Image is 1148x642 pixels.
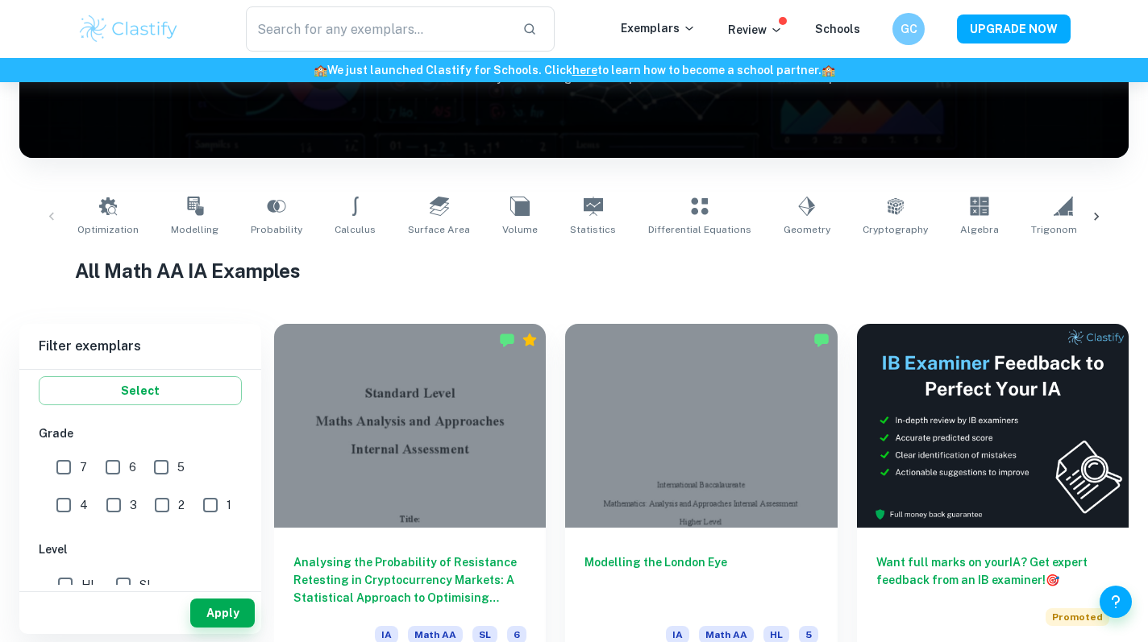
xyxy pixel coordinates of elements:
button: Help and Feedback [1100,586,1132,618]
span: Volume [502,222,538,237]
h6: Want full marks on your IA ? Get expert feedback from an IB examiner! [876,553,1109,589]
h6: Modelling the London Eye [584,553,817,607]
h6: Analysing the Probability of Resistance Retesting in Cryptocurrency Markets: A Statistical Approa... [293,553,526,607]
span: HL [81,576,97,594]
p: Review [728,21,783,39]
h1: All Math AA IA Examples [75,256,1073,285]
button: GC [892,13,925,45]
span: 🏫 [821,64,835,77]
h6: Filter exemplars [19,324,261,369]
span: Probability [251,222,302,237]
span: SL [139,576,153,594]
span: Geometry [784,222,830,237]
span: Surface Area [408,222,470,237]
img: Thumbnail [857,324,1129,528]
span: 🎯 [1046,574,1059,586]
button: Apply [190,599,255,628]
span: Trigonometry [1031,222,1096,237]
span: Statistics [570,222,616,237]
span: 1 [227,496,231,514]
span: 4 [80,496,88,514]
h6: Level [39,541,242,558]
input: Search for any exemplars... [246,6,510,52]
span: 5 [177,458,185,476]
span: 🏫 [314,64,327,77]
span: Promoted [1046,608,1109,626]
img: Clastify logo [77,13,180,45]
h6: Grade [39,425,242,442]
a: here [572,64,597,77]
span: Differential Equations [648,222,751,237]
p: Exemplars [621,19,696,37]
span: Calculus [335,222,376,237]
img: Marked [499,332,515,348]
span: 3 [130,496,137,514]
img: Marked [813,332,830,348]
a: Schools [815,23,860,35]
span: 6 [129,458,136,476]
button: Select [39,376,242,405]
button: UPGRADE NOW [957,14,1071,43]
span: Cryptography [863,222,928,237]
span: Optimization [77,222,139,237]
span: 7 [80,458,87,476]
span: Algebra [960,222,999,237]
div: Premium [522,332,538,348]
h6: GC [900,20,918,38]
h6: We just launched Clastify for Schools. Click to learn how to become a school partner. [3,61,1145,79]
span: 2 [178,496,185,514]
span: Modelling [171,222,218,237]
